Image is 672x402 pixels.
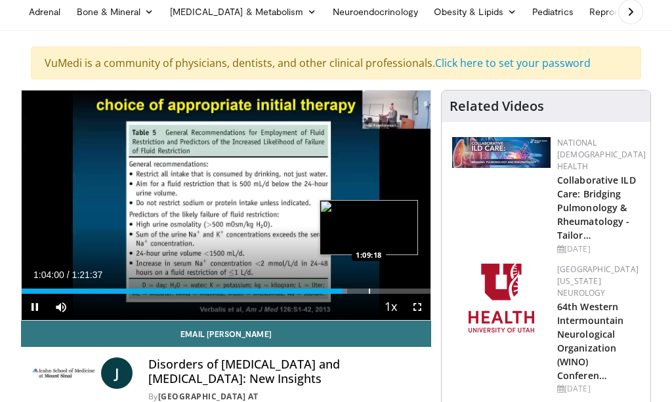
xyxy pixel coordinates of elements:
div: VuMedi is a community of physicians, dentists, and other clinical professionals. [31,47,641,79]
a: Click here to set your password [435,56,591,70]
a: J [101,357,133,389]
a: Email [PERSON_NAME] [21,321,431,347]
button: Fullscreen [404,294,430,320]
a: Collaborative ILD Care: Bridging Pulmonology & Rheumatology - Tailor… [557,174,636,241]
h4: Related Videos [450,98,544,114]
video-js: Video Player [22,90,430,320]
div: Progress Bar [22,289,430,294]
h4: Disorders of [MEDICAL_DATA] and [MEDICAL_DATA]: New Insights [148,357,421,386]
span: 1:04:00 [33,270,64,280]
span: / [67,270,70,280]
span: 1:21:37 [72,270,103,280]
div: [DATE] [557,383,640,395]
div: [DATE] [557,243,646,255]
img: Icahn School of Medicine at Mount Sinai [31,357,96,389]
button: Mute [48,294,74,320]
a: [GEOGRAPHIC_DATA][US_STATE] Neurology [557,264,639,298]
button: Playback Rate [378,294,404,320]
img: f6362829-b0a3-407d-a044-59546adfd345.png.150x105_q85_autocrop_double_scale_upscale_version-0.2.png [469,264,534,332]
img: 7e341e47-e122-4d5e-9c74-d0a8aaff5d49.jpg.150x105_q85_autocrop_double_scale_upscale_version-0.2.jpg [452,137,551,168]
a: National [DEMOGRAPHIC_DATA] Health [557,137,646,172]
a: 64th Western Intermountain Neurological Organization (WINO) Conferen… [557,300,623,382]
img: image.jpeg [320,200,418,255]
button: Pause [22,294,48,320]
